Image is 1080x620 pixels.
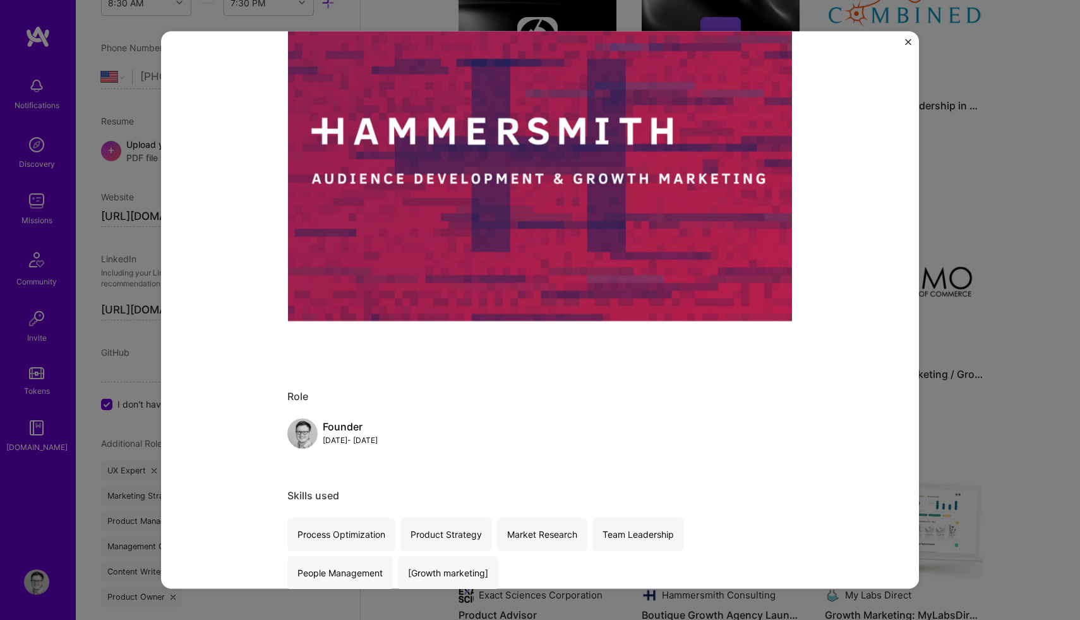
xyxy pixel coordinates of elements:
div: [Growth marketing] [398,556,498,590]
div: People Management [287,556,393,590]
div: Skills used [287,489,793,502]
div: Founder [323,420,378,434]
div: Process Optimization [287,518,395,551]
button: Close [905,39,911,52]
div: Team Leadership [592,518,684,551]
div: Market Research [497,518,587,551]
div: [DATE] - [DATE] [323,434,378,447]
div: Role [287,390,793,403]
div: Product Strategy [400,518,492,551]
